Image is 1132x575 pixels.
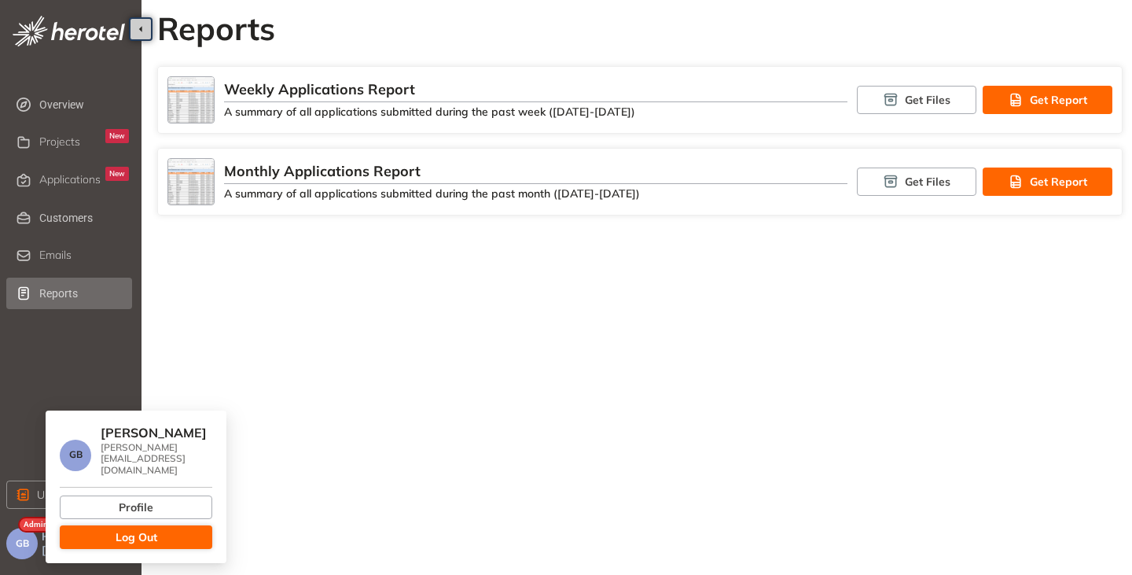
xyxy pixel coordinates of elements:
[39,135,80,149] span: Projects
[39,173,101,186] span: Applications
[224,105,847,119] div: A summary of all applications submitted during the past week ([DATE]-[DATE])
[60,496,212,519] button: Profile
[157,9,1123,47] h2: Reports
[857,86,976,114] button: Get Files
[168,159,214,205] img: preview
[39,249,72,262] span: Emails
[39,89,129,120] span: Overview
[983,86,1112,114] button: Get Report
[1030,173,1087,190] span: Get Report
[16,538,29,549] span: GB
[101,425,207,440] span: [PERSON_NAME]
[905,91,950,109] span: Get Files
[224,187,847,201] div: A summary of all applications submitted during the past month ([DATE]-[DATE])
[905,173,950,190] span: Get Files
[105,167,129,181] div: New
[224,81,847,98] div: Weekly Applications Report
[116,529,157,546] span: Log Out
[1030,91,1087,109] span: Get Report
[983,168,1112,196] button: Get Report
[168,77,214,123] img: preview
[105,129,129,143] div: New
[119,499,153,516] span: Profile
[101,442,212,476] div: [PERSON_NAME][EMAIL_ADDRESS][DOMAIN_NAME]
[224,163,847,180] div: Monthly Applications Report
[69,449,83,460] span: GB
[42,530,135,557] span: Hi, [PERSON_NAME]
[857,168,976,196] button: Get Files
[60,525,212,549] button: Log Out
[39,278,129,309] span: Reports
[13,16,125,46] img: logo
[39,202,129,234] span: Customers
[6,528,38,559] button: GB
